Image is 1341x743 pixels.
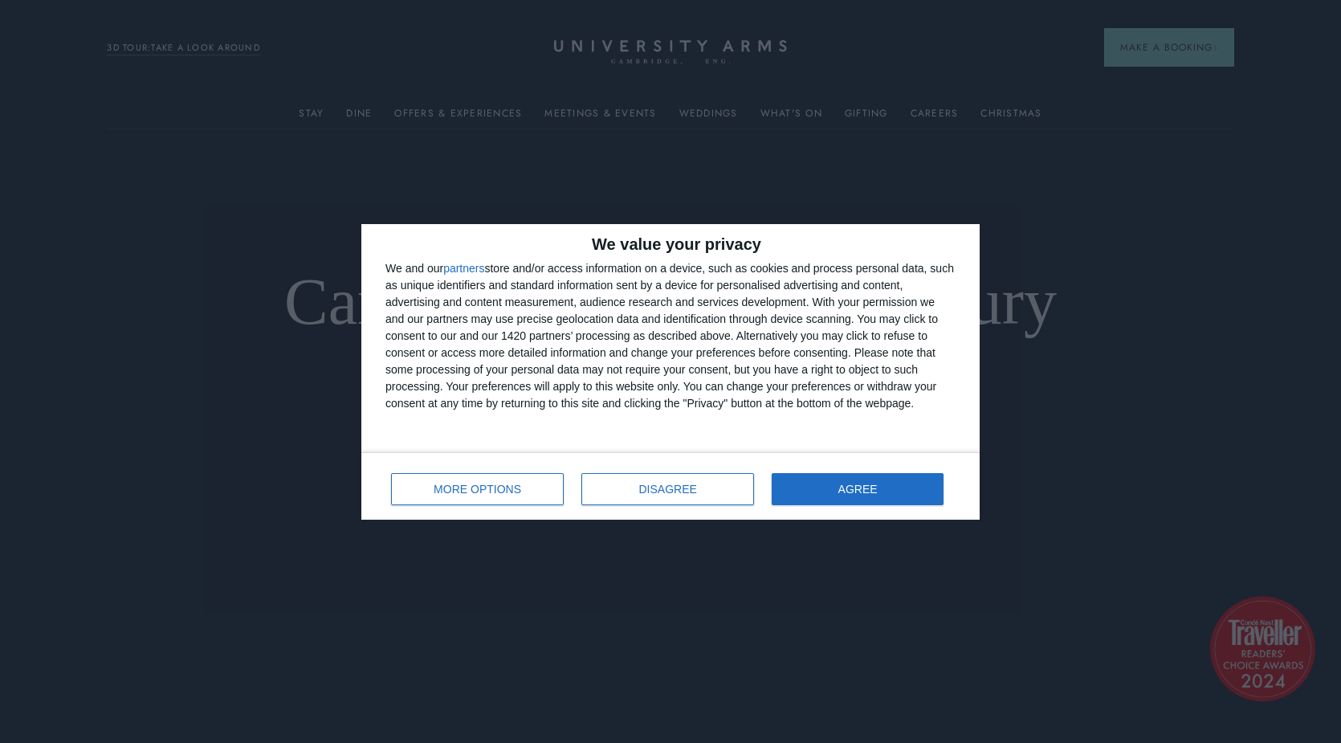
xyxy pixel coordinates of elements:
span: MORE OPTIONS [434,484,521,495]
button: MORE OPTIONS [391,473,564,505]
button: partners [443,263,484,274]
div: qc-cmp2-ui [361,224,980,520]
span: DISAGREE [639,484,697,495]
h2: We value your privacy [385,236,956,252]
span: AGREE [838,484,878,495]
button: DISAGREE [581,473,754,505]
button: AGREE [772,473,944,505]
div: We and our store and/or access information on a device, such as cookies and process personal data... [385,260,956,412]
